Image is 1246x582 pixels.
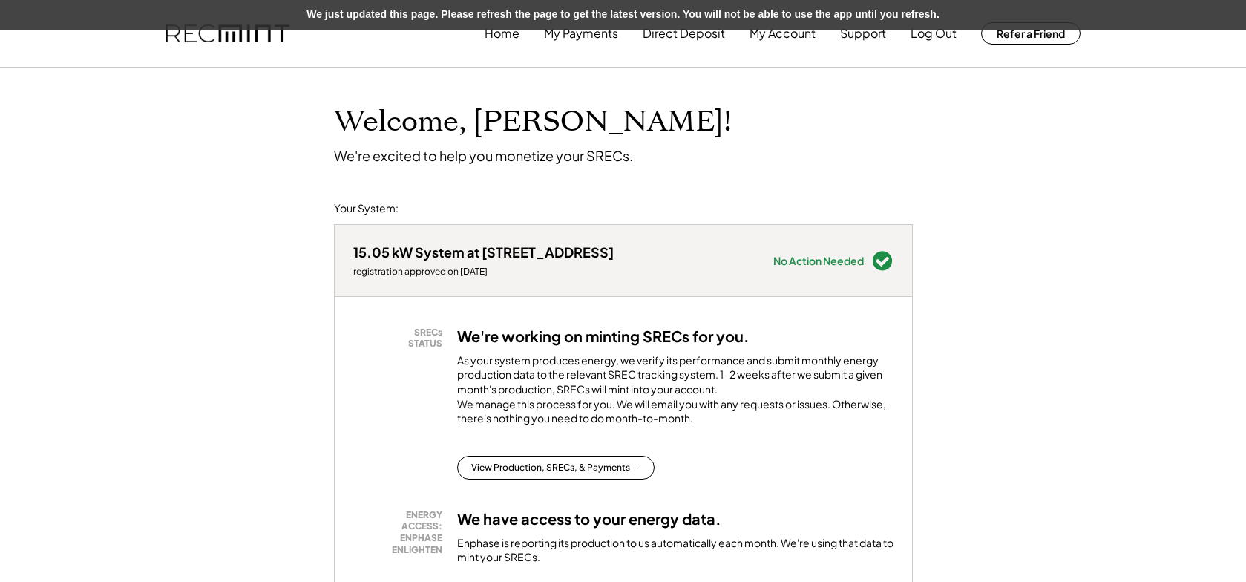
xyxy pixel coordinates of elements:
[334,147,633,164] div: We're excited to help you monetize your SRECs.
[457,353,893,434] div: As your system produces energy, we verify its performance and submit monthly energy production da...
[457,536,893,565] div: Enphase is reporting its production to us automatically each month. We're using that data to mint...
[166,24,289,43] img: recmint-logotype%403x.png
[457,509,721,529] h3: We have access to your energy data.
[773,255,864,266] div: No Action Needed
[353,243,614,261] div: 15.05 kW System at [STREET_ADDRESS]
[840,19,886,48] button: Support
[361,327,442,350] div: SRECs STATUS
[544,19,618,48] button: My Payments
[353,266,614,278] div: registration approved on [DATE]
[643,19,725,48] button: Direct Deposit
[334,105,732,140] h1: Welcome, [PERSON_NAME]!
[457,456,655,480] button: View Production, SRECs, & Payments →
[485,19,519,48] button: Home
[911,19,957,48] button: Log Out
[981,22,1081,45] button: Refer a Friend
[361,509,442,555] div: ENERGY ACCESS: ENPHASE ENLIGHTEN
[334,201,399,216] div: Your System:
[750,19,816,48] button: My Account
[457,327,750,346] h3: We're working on minting SRECs for you.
